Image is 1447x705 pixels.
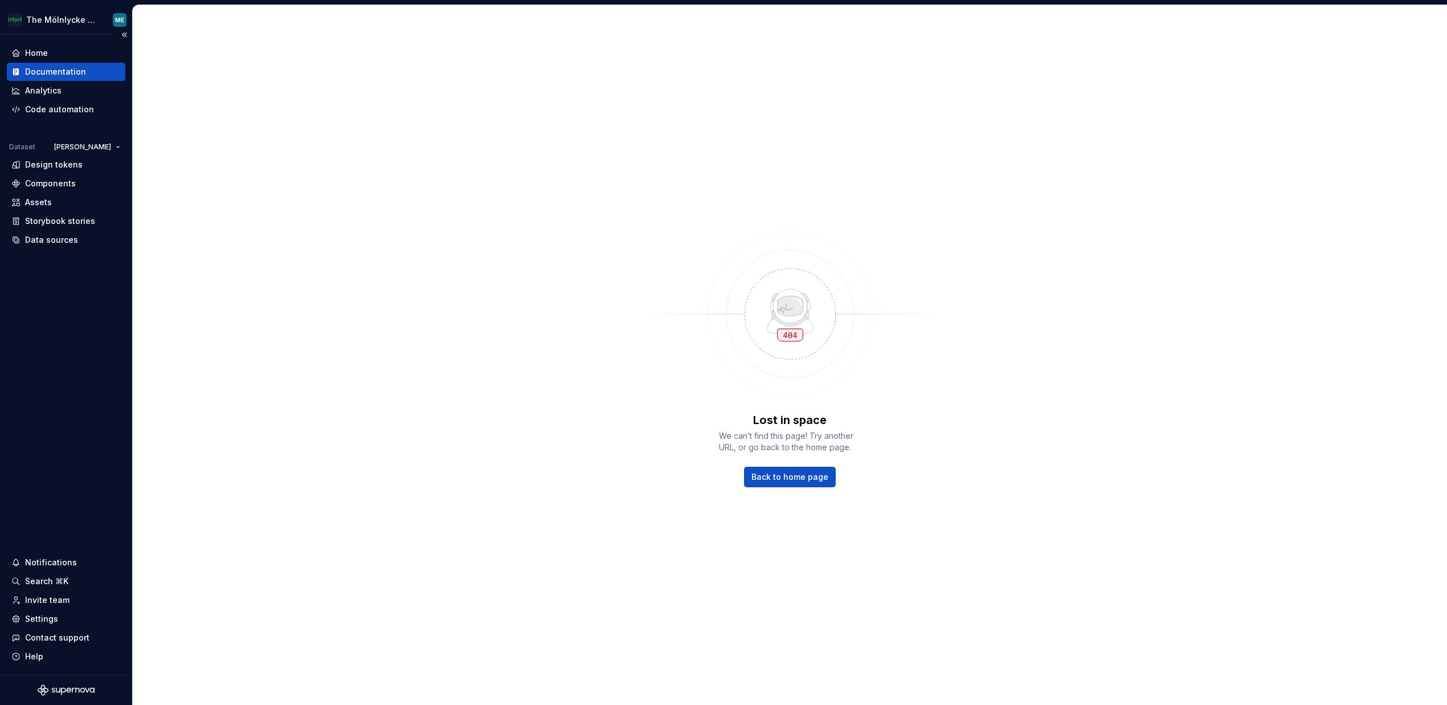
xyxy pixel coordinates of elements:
[2,7,130,32] button: The Mölnlycke ExperienceME
[744,467,836,487] a: Back to home page
[7,610,125,628] a: Settings
[7,553,125,572] button: Notifications
[25,557,77,568] div: Notifications
[25,215,95,227] div: Storybook stories
[25,66,86,78] div: Documentation
[751,471,828,483] span: Back to home page
[7,212,125,230] a: Storybook stories
[25,651,43,662] div: Help
[7,572,125,590] button: Search ⌘K
[25,613,58,625] div: Settings
[7,44,125,62] a: Home
[7,629,125,647] button: Contact support
[7,81,125,100] a: Analytics
[25,178,76,189] div: Components
[25,594,70,606] div: Invite team
[25,47,48,59] div: Home
[116,27,132,43] button: Collapse sidebar
[7,156,125,174] a: Design tokens
[7,231,125,249] a: Data sources
[115,15,124,25] div: ME
[49,139,125,155] button: [PERSON_NAME]
[8,13,22,27] img: 91fb9bbd-befe-470e-ae9b-8b56c3f0f44a.png
[25,85,62,96] div: Analytics
[25,159,83,170] div: Design tokens
[25,632,89,643] div: Contact support
[7,100,125,119] a: Code automation
[25,576,68,587] div: Search ⌘K
[753,412,827,428] p: Lost in space
[7,193,125,211] a: Assets
[25,104,94,115] div: Code automation
[7,647,125,666] button: Help
[9,142,35,152] div: Dataset
[7,174,125,193] a: Components
[719,430,861,453] span: We can’t find this page! Try another URL, or go back to the home page.
[7,591,125,609] a: Invite team
[25,197,52,208] div: Assets
[25,234,78,246] div: Data sources
[54,142,111,152] span: [PERSON_NAME]
[26,14,99,26] div: The Mölnlycke Experience
[38,684,95,696] svg: Supernova Logo
[7,63,125,81] a: Documentation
